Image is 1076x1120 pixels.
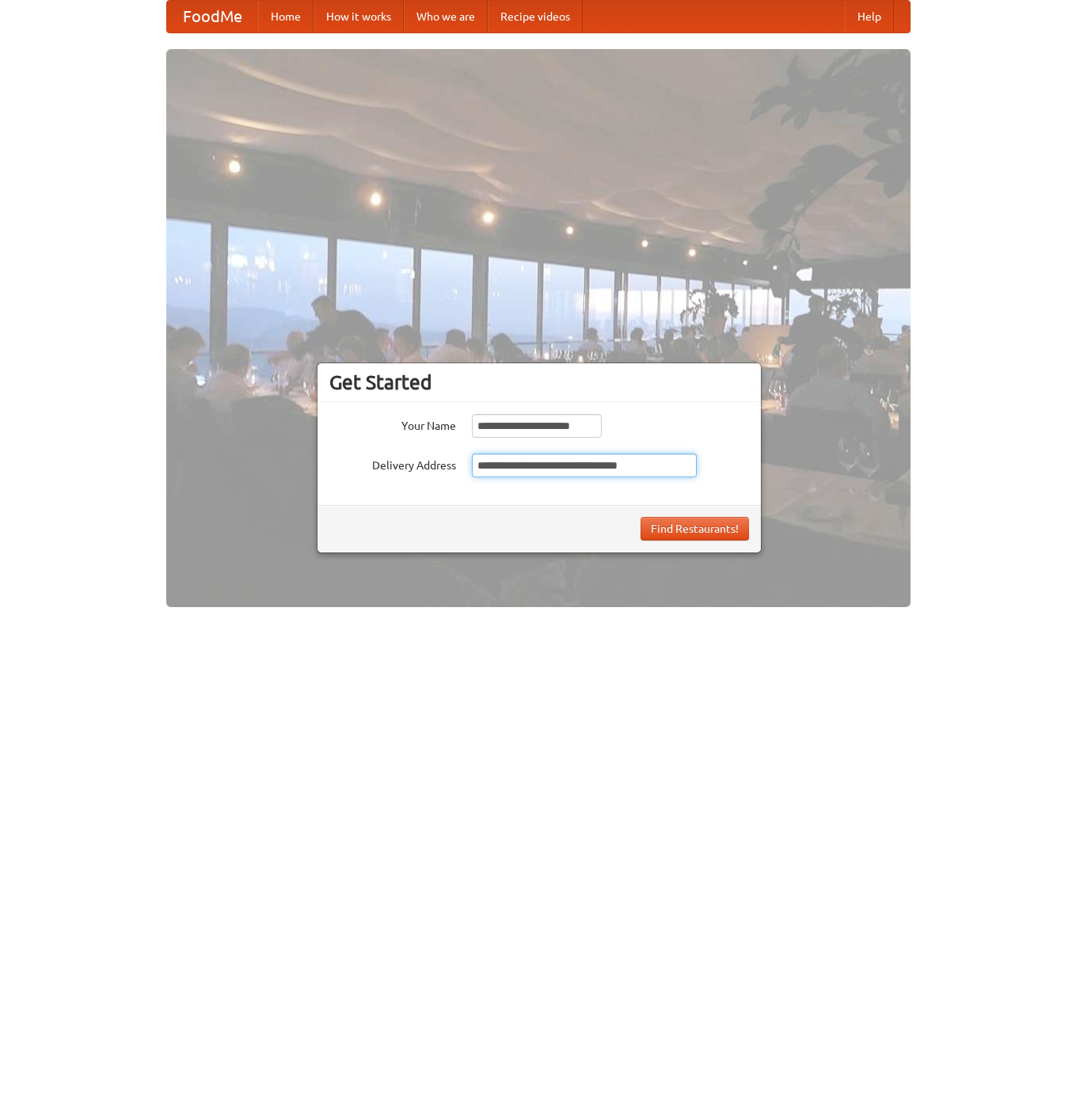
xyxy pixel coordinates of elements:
label: Delivery Address [329,454,456,473]
a: Home [258,1,314,32]
h3: Get Started [329,370,749,394]
a: Recipe videos [488,1,583,32]
a: FoodMe [167,1,258,32]
a: How it works [314,1,404,32]
a: Who we are [404,1,488,32]
button: Find Restaurants! [641,517,749,541]
label: Your Name [329,414,456,434]
a: Help [845,1,894,32]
